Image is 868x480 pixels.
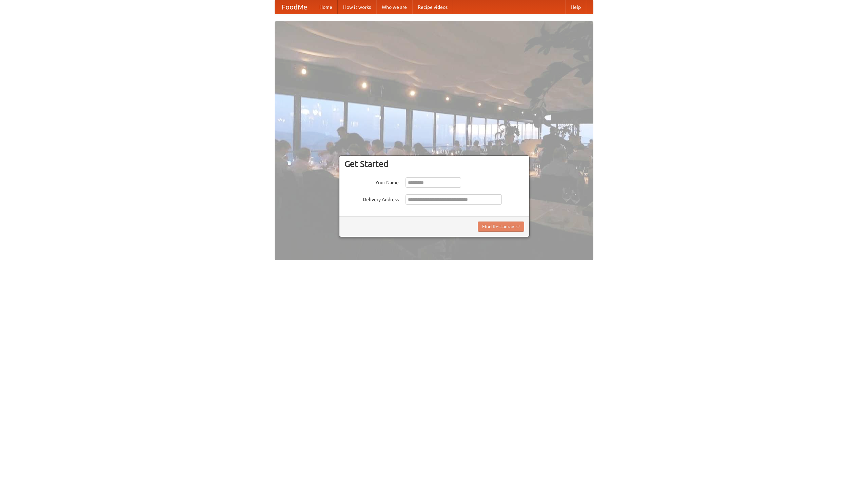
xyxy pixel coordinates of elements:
a: Who we are [376,0,412,14]
a: Home [314,0,338,14]
a: Recipe videos [412,0,453,14]
a: FoodMe [275,0,314,14]
a: How it works [338,0,376,14]
button: Find Restaurants! [478,222,524,232]
a: Help [565,0,586,14]
label: Your Name [344,177,399,186]
label: Delivery Address [344,194,399,203]
h3: Get Started [344,159,524,169]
